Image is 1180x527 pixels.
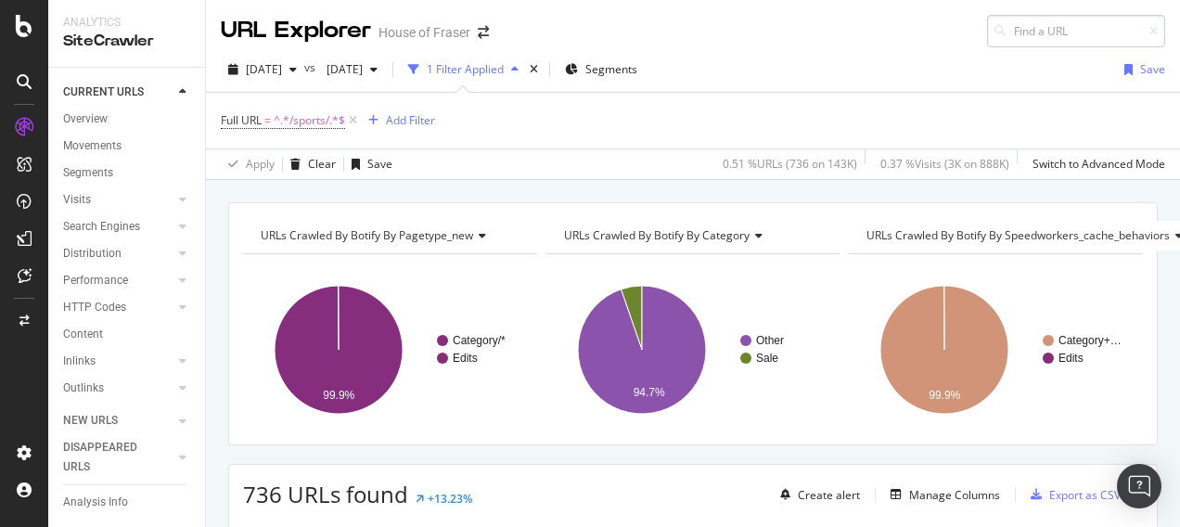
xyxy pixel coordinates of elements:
svg: A chart. [849,269,1138,431]
a: Visits [63,190,173,210]
div: Apply [246,156,275,172]
a: Sitemaps [63,405,173,425]
span: URLs Crawled By Botify By speedworkers_cache_behaviors [866,227,1170,243]
button: Save [1117,55,1165,84]
div: Analysis Info [63,493,128,512]
text: Other [756,334,784,347]
div: Manage Columns [909,487,1000,503]
div: arrow-right-arrow-left [478,26,489,39]
a: HTTP Codes [63,298,173,317]
div: Inlinks [63,352,96,371]
div: Create alert [798,487,860,503]
span: Full URL [221,112,262,128]
div: Sitemaps [63,405,110,425]
div: Analytics [63,15,190,31]
h4: URLs Crawled By Botify By pagetype_new [257,221,520,251]
button: [DATE] [221,55,304,84]
span: Segments [585,61,637,77]
button: Switch to Advanced Mode [1025,149,1165,179]
div: HTTP Codes [63,298,126,317]
div: 1 Filter Applied [427,61,504,77]
button: Export as CSV [1023,480,1121,509]
text: 99.9% [930,389,961,402]
button: Save [344,149,392,179]
div: 0.51 % URLs ( 736 on 143K ) [723,156,857,172]
div: Add Filter [386,112,435,128]
a: NEW URLS [63,411,173,431]
div: Outlinks [63,379,104,398]
button: Manage Columns [883,483,1000,506]
span: URLs Crawled By Botify By pagetype_new [261,227,473,243]
div: URL Explorer [221,15,371,46]
div: +13.23% [428,491,472,507]
div: Overview [63,109,108,129]
a: Overview [63,109,192,129]
svg: A chart. [243,269,532,431]
div: Open Intercom Messenger [1117,464,1161,508]
button: Add Filter [361,109,435,132]
span: vs [304,59,319,75]
button: Create alert [773,480,860,509]
a: Distribution [63,244,173,263]
a: Search Engines [63,217,173,237]
div: Switch to Advanced Mode [1032,156,1165,172]
button: Clear [283,149,336,179]
span: 2025 Jun. 8th [319,61,363,77]
text: Category+… [1058,334,1122,347]
div: CURRENT URLS [63,83,144,102]
a: Content [63,325,192,344]
div: Movements [63,136,122,156]
span: = [264,112,271,128]
span: 736 URLs found [243,479,408,509]
text: Category/* [453,334,506,347]
div: SiteCrawler [63,31,190,52]
text: 94.7% [633,386,664,399]
button: [DATE] [319,55,385,84]
div: Search Engines [63,217,140,237]
div: Distribution [63,244,122,263]
div: Clear [308,156,336,172]
div: DISAPPEARED URLS [63,438,157,477]
div: Save [1140,61,1165,77]
text: 99.9% [323,389,354,402]
div: Save [367,156,392,172]
a: Performance [63,271,173,290]
div: Visits [63,190,91,210]
button: Segments [558,55,645,84]
text: Edits [1058,352,1084,365]
text: Sale [756,352,778,365]
a: CURRENT URLS [63,83,173,102]
input: Find a URL [987,15,1165,47]
span: 2025 Sep. 28th [246,61,282,77]
svg: A chart. [546,269,836,431]
div: 0.37 % Visits ( 3K on 888K ) [880,156,1009,172]
div: Segments [63,163,113,183]
a: Movements [63,136,192,156]
a: Outlinks [63,379,173,398]
span: URLs Crawled By Botify By category [564,227,750,243]
span: ^.*/sports/.*$ [274,108,345,134]
div: Content [63,325,103,344]
button: 1 Filter Applied [401,55,526,84]
h4: URLs Crawled By Botify By category [560,221,824,251]
div: times [526,60,542,79]
a: Analysis Info [63,493,192,512]
div: Performance [63,271,128,290]
div: Export as CSV [1049,487,1121,503]
div: NEW URLS [63,411,118,431]
a: Segments [63,163,192,183]
text: Edits [453,352,478,365]
a: Inlinks [63,352,173,371]
div: House of Fraser [378,23,470,42]
button: Apply [221,149,275,179]
a: DISAPPEARED URLS [63,438,173,477]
